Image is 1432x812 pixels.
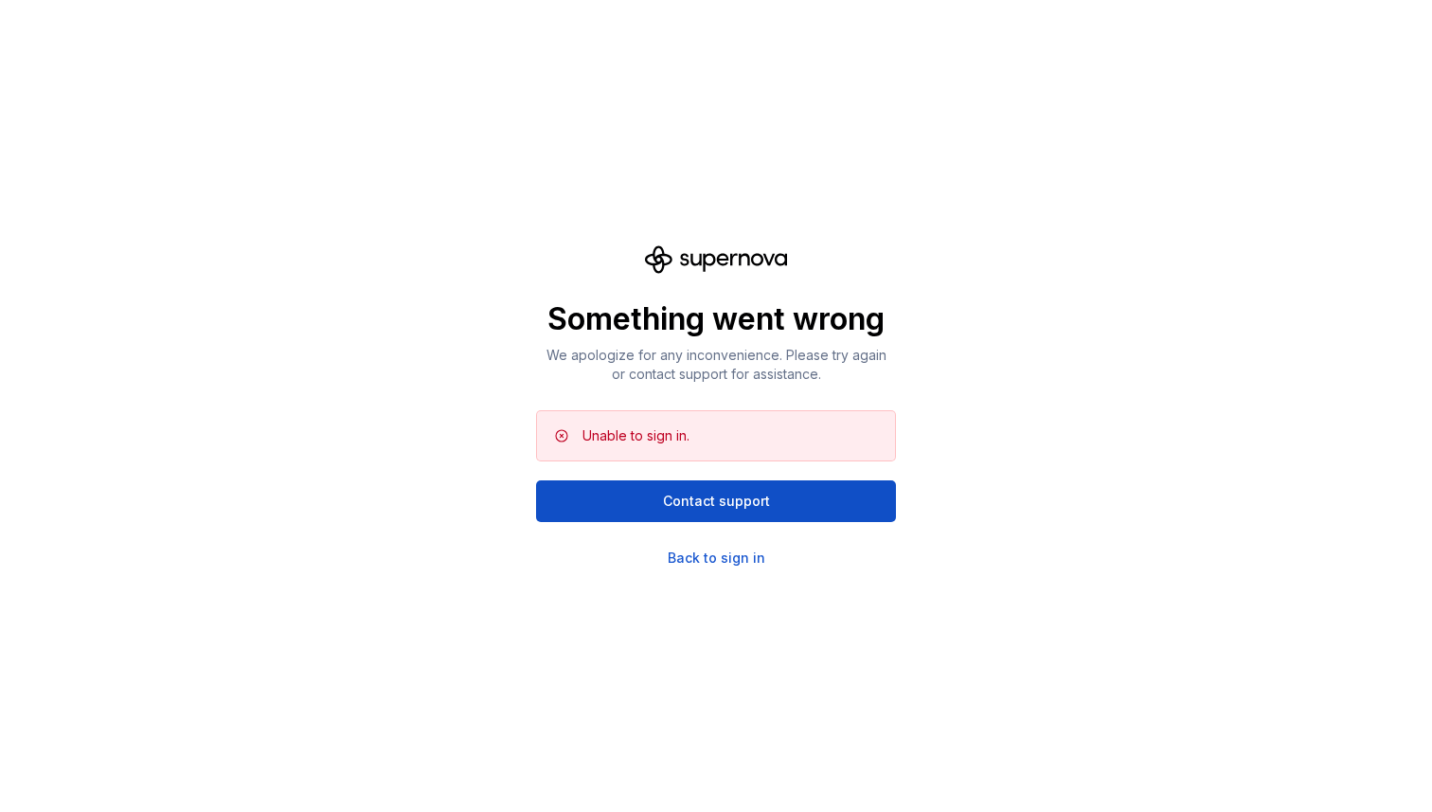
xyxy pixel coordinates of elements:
p: We apologize for any inconvenience. Please try again or contact support for assistance. [536,346,896,384]
span: Contact support [663,492,770,511]
a: Back to sign in [668,549,765,568]
button: Contact support [536,480,896,522]
p: Something went wrong [536,300,896,338]
div: Unable to sign in. [582,426,689,445]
